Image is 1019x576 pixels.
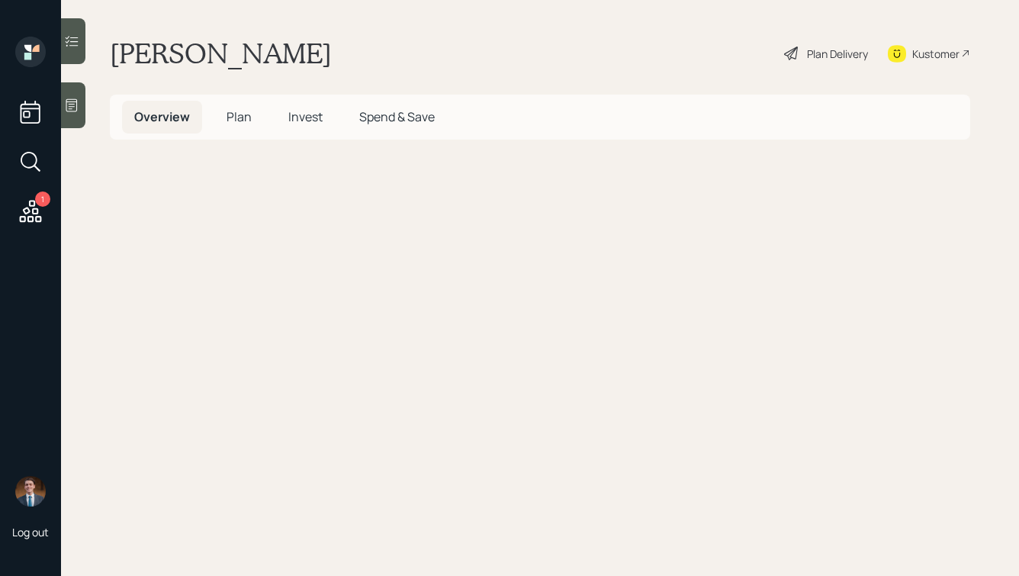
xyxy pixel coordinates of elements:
img: hunter_neumayer.jpg [15,476,46,507]
span: Plan [227,108,252,125]
span: Overview [134,108,190,125]
h1: [PERSON_NAME] [110,37,332,70]
div: 1 [35,191,50,207]
span: Invest [288,108,323,125]
span: Spend & Save [359,108,435,125]
div: Plan Delivery [807,46,868,62]
div: Kustomer [912,46,960,62]
div: Log out [12,525,49,539]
